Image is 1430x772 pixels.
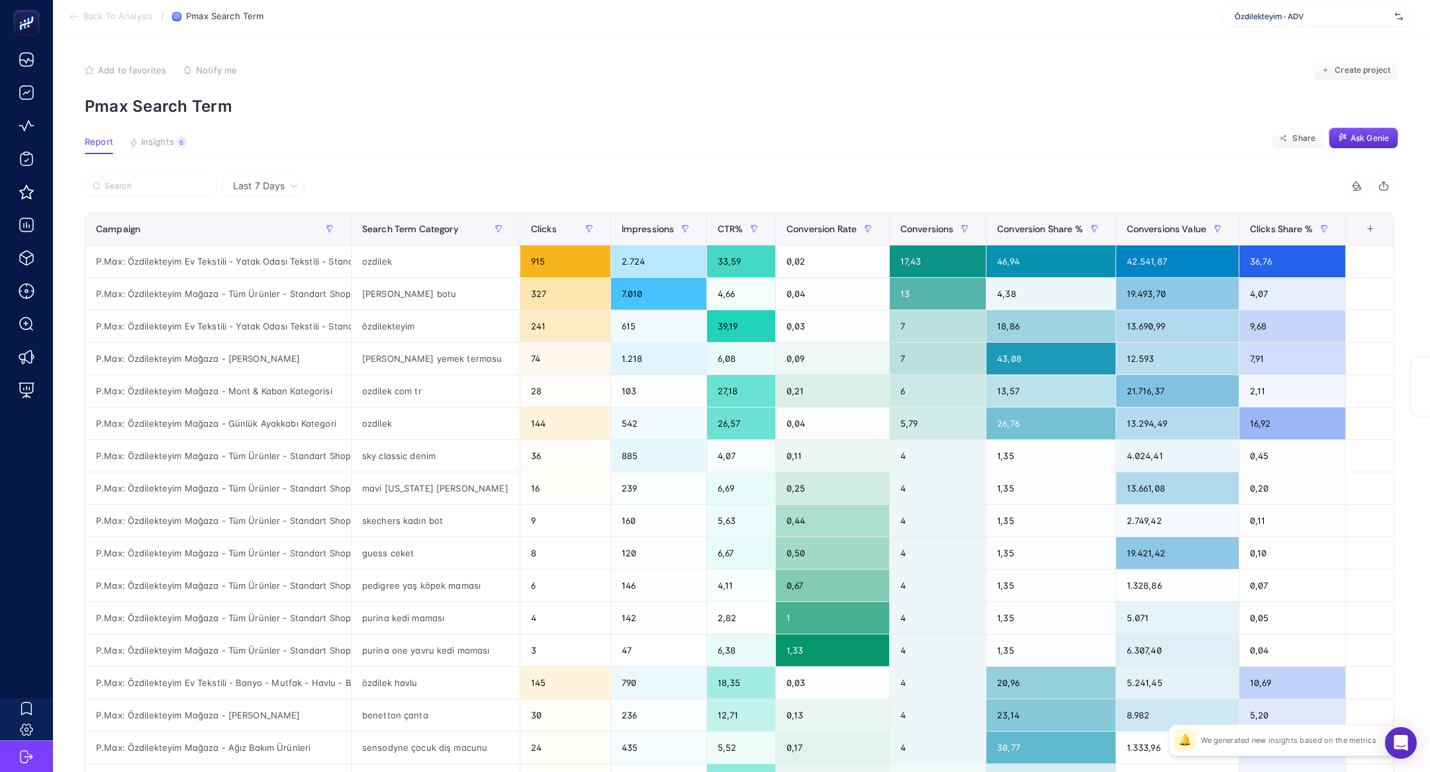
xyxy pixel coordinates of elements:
[85,65,166,75] button: Add to favorites
[776,440,889,472] div: 0,11
[707,472,775,504] div: 6,69
[986,440,1115,472] div: 1,35
[890,440,986,472] div: 4
[362,224,459,234] span: Search Term Category
[85,97,1398,116] p: Pmax Search Term
[611,343,706,374] div: 1.218
[776,407,889,439] div: 0,04
[890,634,986,666] div: 4
[1116,505,1239,536] div: 2.749,42
[85,732,351,763] div: P.Max: Özdilekteyim Mağaza - Ağız Bakım Ürünleri
[1239,343,1345,374] div: 7,91
[177,137,187,148] div: 6
[890,407,986,439] div: 5,79
[986,634,1115,666] div: 1,35
[352,343,520,374] div: [PERSON_NAME] yemek termosu
[890,505,986,536] div: 4
[611,407,706,439] div: 542
[707,407,775,439] div: 26,57
[196,65,237,75] span: Notify me
[352,375,520,407] div: ozdilek com tr
[707,602,775,634] div: 2,82
[787,224,857,234] span: Conversion Rate
[85,310,351,342] div: P.Max: Özdilekteyim Ev Tekstili - Yatak Odası Tekstili - Standart Shopping
[611,634,706,666] div: 47
[1116,699,1239,731] div: 8.982
[986,602,1115,634] div: 1,35
[1239,472,1345,504] div: 0,20
[1358,224,1383,234] div: +
[352,537,520,569] div: guess ceket
[96,224,140,234] span: Campaign
[520,602,610,634] div: 4
[85,407,351,439] div: P.Max: Özdilekteyim Mağaza - Günlük Ayakkabı Kategori
[520,245,610,277] div: 915
[1239,375,1345,407] div: 2,11
[1335,65,1390,75] span: Create project
[1239,245,1345,277] div: 36,76
[890,375,986,407] div: 6
[986,505,1115,536] div: 1,35
[520,407,610,439] div: 144
[1250,224,1313,234] span: Clicks Share %
[1395,10,1403,23] img: svg%3e
[986,245,1115,277] div: 46,94
[611,667,706,699] div: 790
[1174,730,1196,751] div: 🔔
[986,667,1115,699] div: 20,96
[611,570,706,601] div: 146
[85,505,351,536] div: P.Max: Özdilekteyim Mağaza - Tüm Ürünler - Standart Shopping
[1239,537,1345,569] div: 0,10
[890,602,986,634] div: 4
[1116,278,1239,310] div: 19.493,70
[986,310,1115,342] div: 18,86
[707,278,775,310] div: 4,66
[776,667,889,699] div: 0,03
[611,537,706,569] div: 120
[1292,133,1315,144] span: Share
[105,181,209,191] input: Search
[85,472,351,504] div: P.Max: Özdilekteyim Mağaza - Tüm Ürünler - Standart Shopping
[611,310,706,342] div: 615
[352,440,520,472] div: sky classic denim
[1116,343,1239,374] div: 12.593
[1385,727,1417,759] div: Open Intercom Messenger
[986,537,1115,569] div: 1,35
[352,407,520,439] div: ozdilek
[520,537,610,569] div: 8
[986,699,1115,731] div: 23,14
[776,699,889,731] div: 0,13
[352,699,520,731] div: benetton çanta
[986,732,1115,763] div: 30,77
[520,440,610,472] div: 36
[352,310,520,342] div: özdilekteyim
[1239,699,1345,731] div: 5,20
[520,667,610,699] div: 145
[98,65,166,75] span: Add to favorites
[85,278,351,310] div: P.Max: Özdilekteyim Mağaza - Tüm Ürünler - Standart Shopping
[986,407,1115,439] div: 26,76
[85,343,351,374] div: P.Max: Özdilekteyim Mağaza - [PERSON_NAME]
[1239,602,1345,634] div: 0,05
[776,278,889,310] div: 0,04
[611,472,706,504] div: 239
[776,602,889,634] div: 1
[233,179,285,193] span: Last 7 Days
[352,602,520,634] div: purina kedi maması
[1116,732,1239,763] div: 1.333,96
[611,505,706,536] div: 160
[85,699,351,731] div: P.Max: Özdilekteyim Mağaza - [PERSON_NAME]
[85,634,351,666] div: P.Max: Özdilekteyim Mağaza - Tüm Ürünler - Standart Shopping
[141,137,174,148] span: Insights
[1201,735,1376,746] p: We generated new insights based on the metrics
[890,472,986,504] div: 4
[707,375,775,407] div: 27,18
[1272,128,1323,149] button: Share
[986,278,1115,310] div: 4,38
[622,224,675,234] span: Impressions
[1239,278,1345,310] div: 4,07
[85,245,351,277] div: P.Max: Özdilekteyim Ev Tekstili - Yatak Odası Tekstili - Standart Shopping
[520,634,610,666] div: 3
[890,310,986,342] div: 7
[520,343,610,374] div: 74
